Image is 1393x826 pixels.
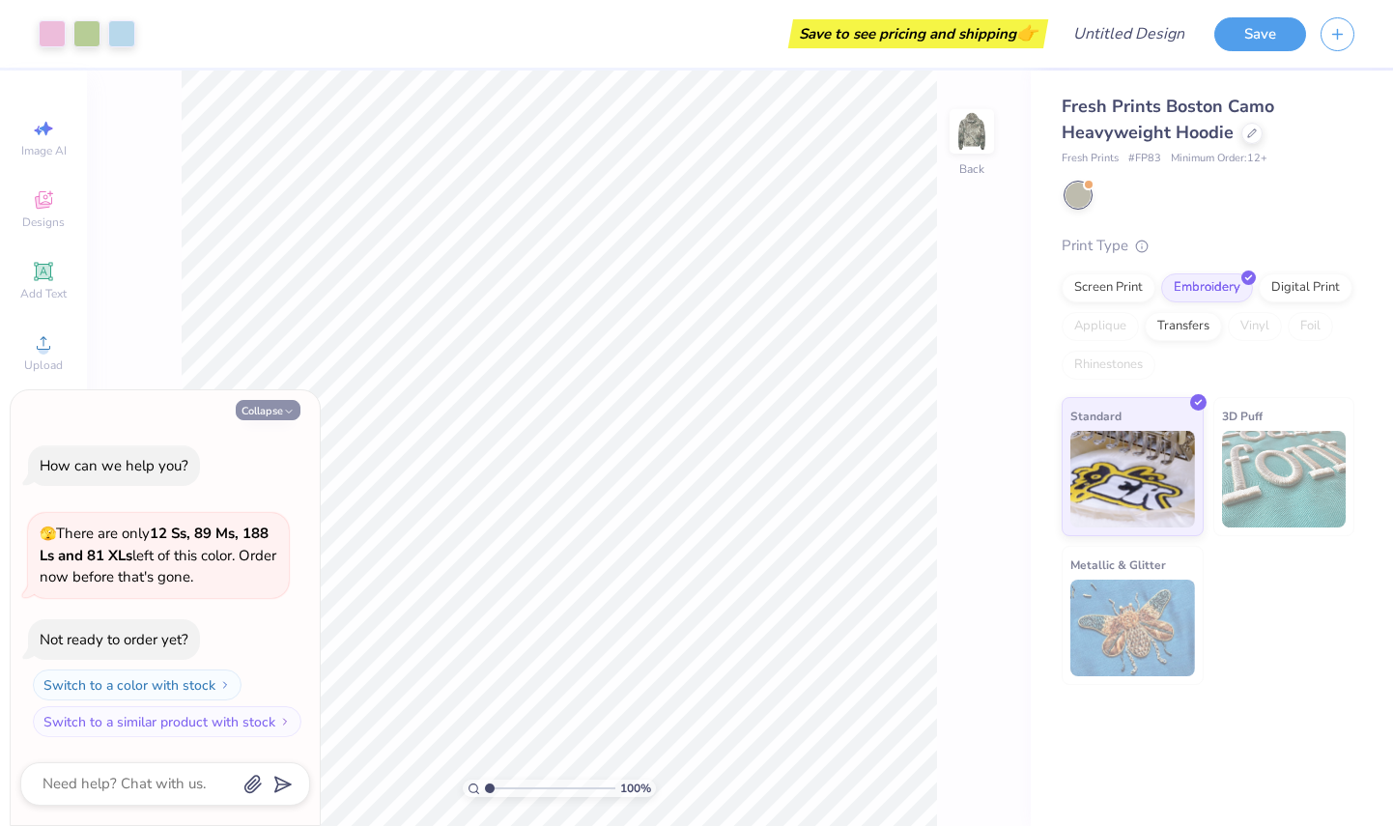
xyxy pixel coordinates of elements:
span: Upload [24,357,63,373]
button: Save [1214,17,1306,51]
div: Vinyl [1228,312,1282,341]
span: There are only left of this color. Order now before that's gone. [40,524,276,586]
img: Standard [1070,431,1195,527]
div: Foil [1288,312,1333,341]
div: Screen Print [1062,273,1155,302]
input: Untitled Design [1058,14,1200,53]
img: Switch to a similar product with stock [279,716,291,727]
button: Collapse [236,400,300,420]
span: Fresh Prints Boston Camo Heavyweight Hoodie [1062,95,1274,144]
div: Not ready to order yet? [40,630,188,649]
span: Add Text [20,286,67,301]
img: Metallic & Glitter [1070,580,1195,676]
span: 🫣 [40,525,56,543]
div: Transfers [1145,312,1222,341]
button: Switch to a similar product with stock [33,706,301,737]
span: 100 % [620,780,651,797]
img: Back [952,112,991,151]
span: Minimum Order: 12 + [1171,151,1267,167]
div: Save to see pricing and shipping [793,19,1043,48]
span: # FP83 [1128,151,1161,167]
button: Switch to a color with stock [33,669,242,700]
span: 3D Puff [1222,406,1263,426]
img: Switch to a color with stock [219,679,231,691]
div: Rhinestones [1062,351,1155,380]
div: Applique [1062,312,1139,341]
span: Designs [22,214,65,230]
strong: 12 Ss, 89 Ms, 188 Ls and 81 XLs [40,524,269,565]
div: How can we help you? [40,456,188,475]
span: Metallic & Glitter [1070,555,1166,575]
span: Fresh Prints [1062,151,1119,167]
div: Back [959,160,984,178]
div: Digital Print [1259,273,1352,302]
div: Embroidery [1161,273,1253,302]
span: 👉 [1016,21,1038,44]
div: Print Type [1062,235,1354,257]
img: 3D Puff [1222,431,1347,527]
span: Standard [1070,406,1122,426]
span: Image AI [21,143,67,158]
